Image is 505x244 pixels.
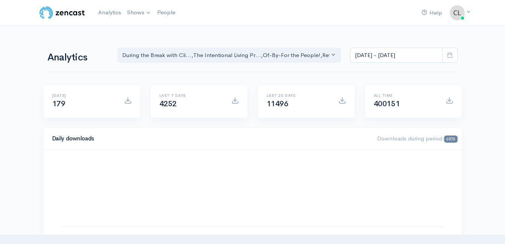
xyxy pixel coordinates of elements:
[52,99,65,108] span: 179
[159,99,177,108] span: 4252
[377,135,457,142] span: Downloads during period:
[117,48,341,63] button: During the Break with Cli..., The Intentional Living Pr..., Of-By-For the People!, Rethink - Rese...
[52,136,369,142] h4: Daily downloads
[159,93,222,98] h6: Last 7 days
[450,5,465,20] img: ...
[419,5,445,21] a: Help
[267,93,329,98] h6: Last 30 days
[350,48,443,63] input: analytics date range selector
[154,5,178,21] a: People
[267,99,288,108] span: 11496
[479,218,497,236] iframe: gist-messenger-bubble-iframe
[374,93,437,98] h6: All time
[47,52,108,63] h1: Analytics
[95,5,124,21] a: Analytics
[122,51,330,60] div: During the Break with Cli... , The Intentional Living Pr... , Of-By-For the People! , Rethink - R...
[52,93,115,98] h6: [DATE]
[38,5,86,20] img: ZenCast Logo
[124,5,154,21] a: Shows
[444,136,457,143] span: 6876
[374,99,400,108] span: 400151
[52,159,453,234] svg: A chart.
